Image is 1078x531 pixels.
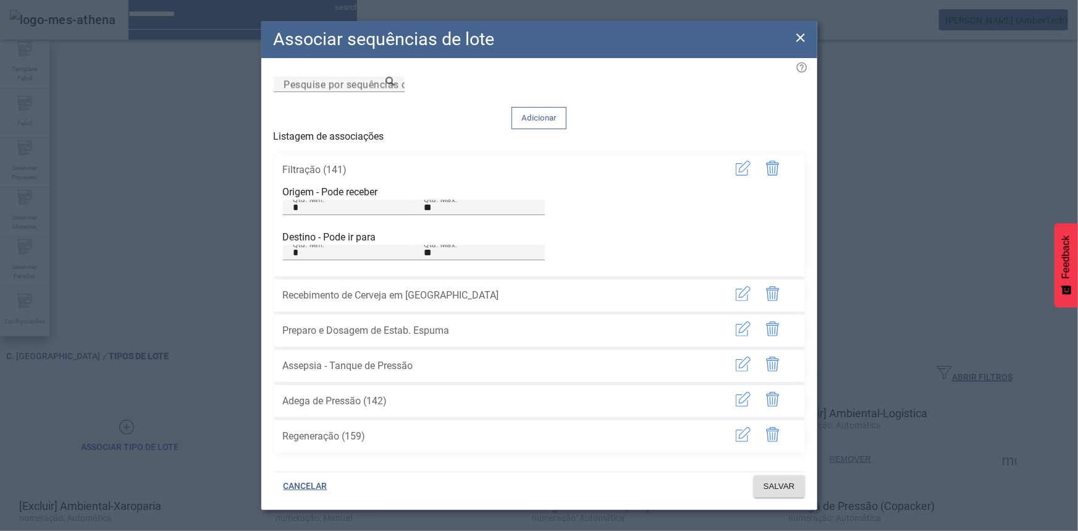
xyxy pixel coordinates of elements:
span: Assepsia - Tanque de Pressão [283,359,715,373]
mat-label: Qtd. Min. [293,240,324,249]
mat-label: Qtd. Min. [293,195,324,203]
label: Origem - Pode receber [283,186,378,198]
span: CANCELAR [284,480,327,493]
label: Destino - Pode ir para [283,231,376,243]
span: Preparo e Dosagem de Estab. Espuma [283,323,715,338]
span: Adicionar [521,112,557,124]
button: Adicionar [512,107,566,129]
mat-label: Pesquise por sequências de lote [284,79,433,90]
button: CANCELAR [274,475,337,498]
span: SALVAR [764,480,795,493]
span: Feedback [1061,236,1072,279]
input: Number [284,77,395,92]
span: Adega de Pressão (142) [283,394,715,409]
label: Listagem de associações [274,130,384,142]
mat-label: Qtd. Max. [424,240,457,249]
span: Regeneração (159) [283,429,715,444]
span: Filtração (141) [283,163,715,177]
button: Feedback - Mostrar pesquisa [1055,223,1078,307]
mat-label: Qtd. Max. [424,195,457,203]
h2: Associar sequências de lote [274,26,495,53]
button: SALVAR [754,475,805,498]
span: Recebimento de Cerveja em [GEOGRAPHIC_DATA] [283,288,715,303]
